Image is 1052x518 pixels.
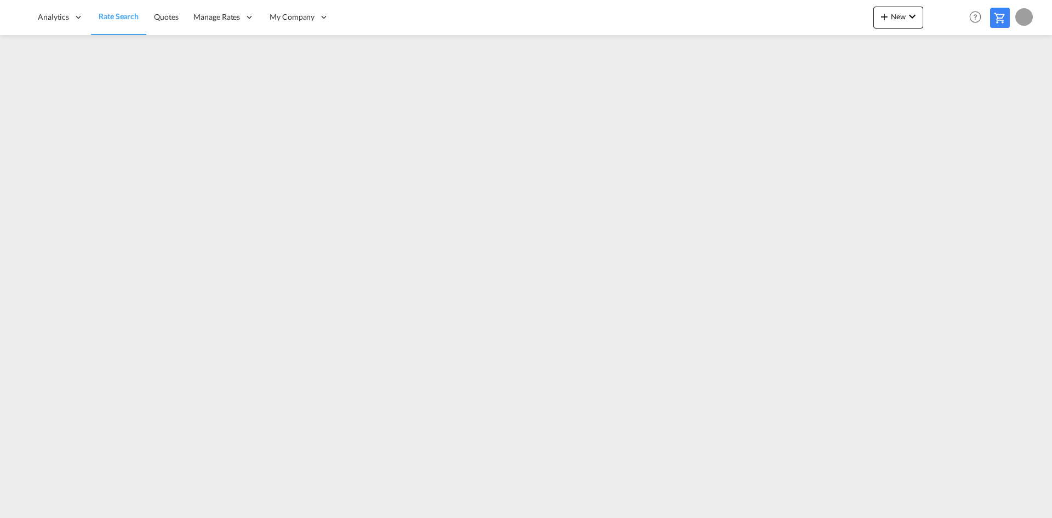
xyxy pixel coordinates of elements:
md-icon: icon-plus 400-fg [878,10,891,23]
span: Analytics [38,12,69,22]
div: Help [966,8,990,27]
span: Quotes [154,12,178,21]
button: icon-plus 400-fgNewicon-chevron-down [873,7,923,29]
span: My Company [270,12,315,22]
span: Help [966,8,985,26]
span: New [878,12,919,21]
span: Rate Search [99,12,139,21]
md-icon: icon-chevron-down [906,10,919,23]
span: Manage Rates [193,12,240,22]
